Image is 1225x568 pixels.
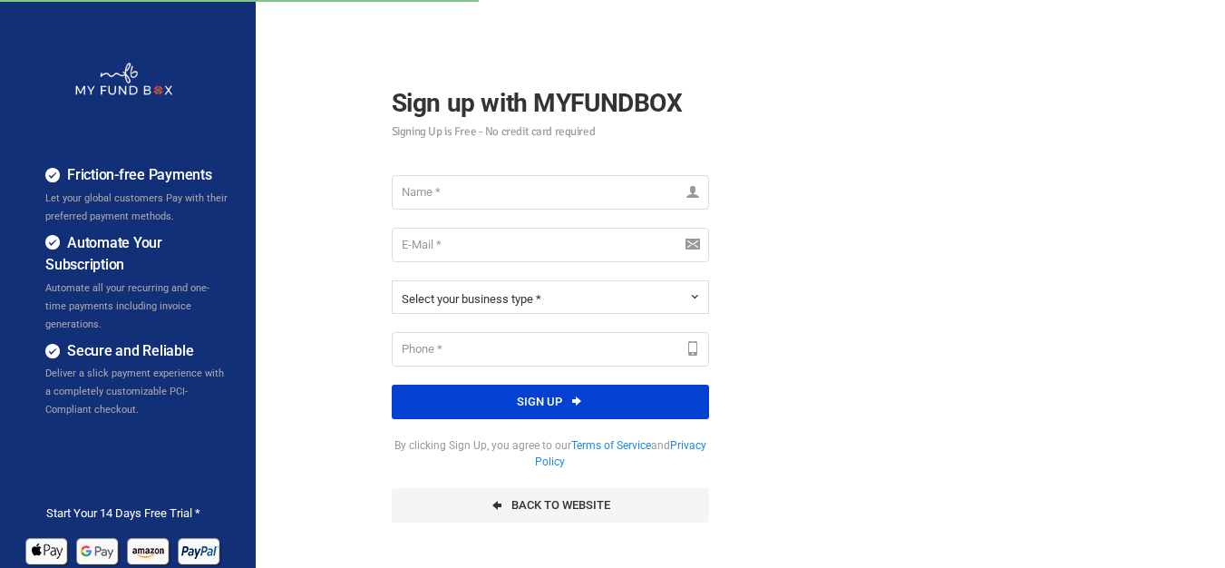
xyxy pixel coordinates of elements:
[45,282,209,330] span: Automate all your recurring and one-time payments including invoice generations.
[45,367,224,416] span: Deliver a slick payment experience with a completely customizable PCI-Compliant checkout.
[392,280,709,314] button: Select your business type *
[392,83,709,137] h2: Sign up with MYFUNDBOX
[402,292,541,306] span: Select your business type *
[392,228,709,262] input: E-Mail *
[571,439,651,452] a: Terms of Service
[392,488,709,523] a: Back To Website
[392,175,709,210] input: Name *
[45,340,228,363] h4: Secure and Reliable
[45,232,228,277] h4: Automate Your Subscription
[392,332,709,367] input: Phone *
[392,385,709,419] button: Sign up
[45,164,228,187] h4: Friction-free Payments
[45,192,228,222] span: Let your global customers Pay with their preferred payment methods.
[392,126,709,138] small: Signing Up is Free - No credit card required
[392,437,709,471] span: By clicking Sign Up, you agree to our and
[535,439,706,468] a: Privacy Policy
[74,62,173,96] img: whiteMFB.png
